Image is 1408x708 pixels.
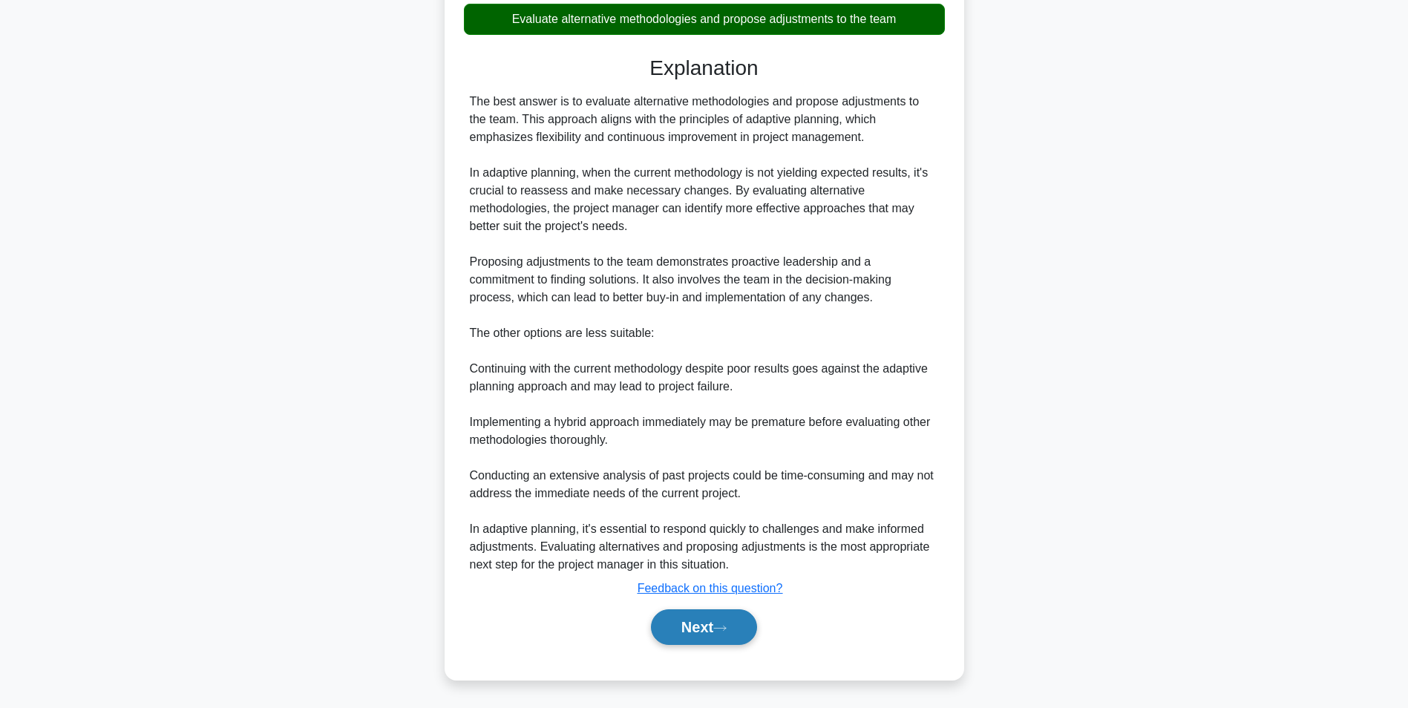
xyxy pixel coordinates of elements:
button: Next [651,609,757,645]
div: Evaluate alternative methodologies and propose adjustments to the team [464,4,945,35]
h3: Explanation [473,56,936,81]
a: Feedback on this question? [638,582,783,594]
div: The best answer is to evaluate alternative methodologies and propose adjustments to the team. Thi... [470,93,939,574]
